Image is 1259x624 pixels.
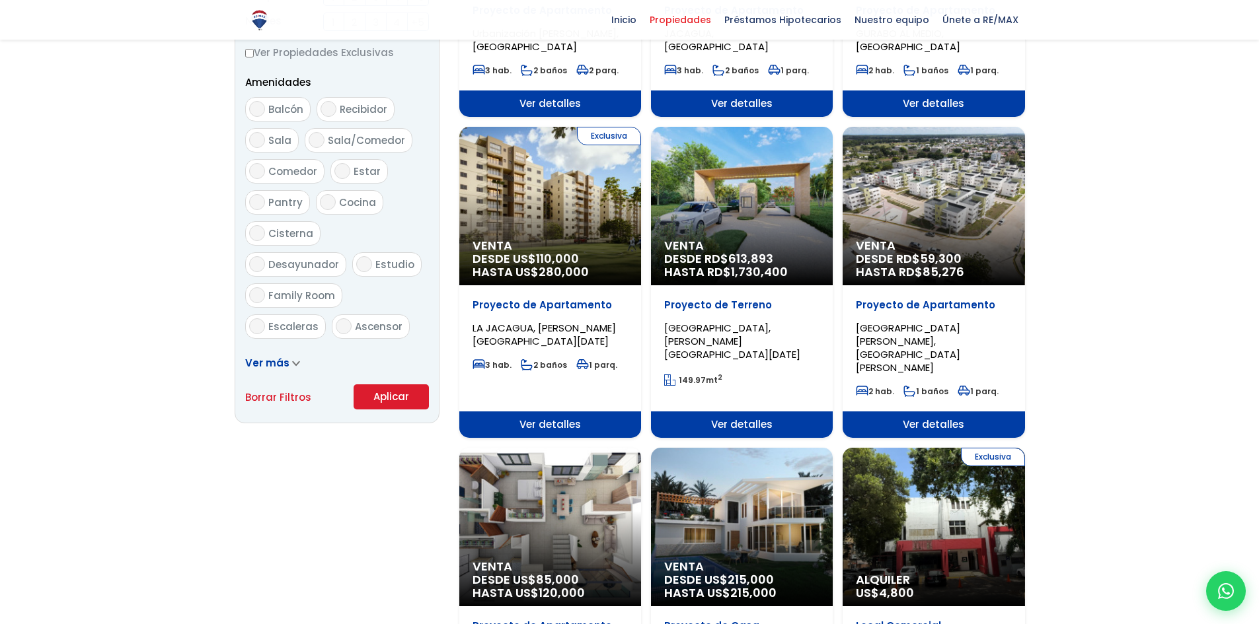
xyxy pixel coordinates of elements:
[459,411,641,438] span: Ver detalles
[730,584,777,601] span: 215,000
[843,411,1024,438] span: Ver detalles
[375,258,414,271] span: Estudio
[664,374,722,386] span: mt
[473,252,628,279] span: DESDE US$
[539,584,585,601] span: 120,000
[249,225,265,241] input: Cisterna
[923,263,964,280] span: 85,276
[712,65,759,76] span: 2 baños
[718,372,722,382] sup: 2
[903,386,948,397] span: 1 baños
[856,26,960,53] span: GURABO AL MEDIO, [GEOGRAPHIC_DATA]
[473,265,628,279] span: HASTA US$
[958,386,999,397] span: 1 parq.
[249,101,265,117] input: Balcón
[651,411,833,438] span: Ver detalles
[268,289,335,302] span: Family Room
[249,256,265,272] input: Desayunador
[473,560,628,573] span: Venta
[245,356,300,370] a: Ver más
[321,101,336,117] input: Recibidor
[577,127,641,145] span: Exclusiva
[473,321,616,348] span: LA JACAGUA, [PERSON_NAME][GEOGRAPHIC_DATA][DATE]
[903,65,948,76] span: 1 baños
[664,65,703,76] span: 3 hab.
[334,163,350,179] input: Estar
[728,250,773,267] span: 613,893
[936,10,1025,30] span: Únete a RE/MAX
[920,250,962,267] span: 59,300
[245,389,311,405] a: Borrar Filtros
[268,320,319,333] span: Escaleras
[731,263,788,280] span: 1,730,400
[473,573,628,600] span: DESDE US$
[268,164,317,178] span: Comedor
[473,359,512,370] span: 3 hab.
[268,133,291,147] span: Sala
[856,239,1011,252] span: Venta
[356,256,372,272] input: Estudio
[473,586,628,600] span: HASTA US$
[320,194,336,210] input: Cocina
[536,250,579,267] span: 110,000
[249,194,265,210] input: Pantry
[268,195,303,209] span: Pantry
[340,102,387,116] span: Recibidor
[245,356,289,370] span: Ver más
[245,74,429,90] p: Amenidades
[664,573,820,600] span: DESDE US$
[576,65,619,76] span: 2 parq.
[664,26,769,53] span: JACAGUA, [GEOGRAPHIC_DATA]
[848,10,936,30] span: Nuestro equipo
[664,560,820,573] span: Venta
[249,163,265,179] input: Comedor
[521,359,567,370] span: 2 baños
[664,252,820,279] span: DESDE RD$
[961,448,1025,466] span: Exclusiva
[728,571,774,588] span: 215,000
[245,49,254,57] input: Ver Propiedades Exclusivas
[679,374,706,386] span: 149.97
[245,44,429,61] label: Ver Propiedades Exclusivas
[718,10,848,30] span: Préstamos Hipotecarios
[354,384,429,409] button: Aplicar
[605,10,643,30] span: Inicio
[856,573,1011,586] span: Alquiler
[664,586,820,600] span: HASTA US$
[664,298,820,312] p: Proyecto de Terreno
[249,318,265,334] input: Escaleras
[856,65,894,76] span: 2 hab.
[651,90,833,117] span: Ver detalles
[576,359,617,370] span: 1 parq.
[856,252,1011,279] span: DESDE RD$
[664,321,800,361] span: [GEOGRAPHIC_DATA], [PERSON_NAME][GEOGRAPHIC_DATA][DATE]
[355,320,402,333] span: Ascensor
[473,239,628,252] span: Venta
[268,102,303,116] span: Balcón
[354,164,381,178] span: Estar
[328,133,405,147] span: Sala/Comedor
[843,127,1024,438] a: Venta DESDE RD$59,300 HASTA RD$85,276 Proyecto de Apartamento [GEOGRAPHIC_DATA][PERSON_NAME], [GE...
[336,318,352,334] input: Ascensor
[856,321,960,374] span: [GEOGRAPHIC_DATA][PERSON_NAME], [GEOGRAPHIC_DATA][PERSON_NAME]
[664,239,820,252] span: Venta
[248,9,271,32] img: Logo de REMAX
[843,90,1024,117] span: Ver detalles
[473,65,512,76] span: 3 hab.
[459,127,641,438] a: Exclusiva Venta DESDE US$110,000 HASTA US$280,000 Proyecto de Apartamento LA JACAGUA, [PERSON_NAM...
[521,65,567,76] span: 2 baños
[958,65,999,76] span: 1 parq.
[473,298,628,312] p: Proyecto de Apartamento
[856,386,894,397] span: 2 hab.
[768,65,809,76] span: 1 parq.
[856,298,1011,312] p: Proyecto de Apartamento
[249,132,265,148] input: Sala
[879,584,914,601] span: 4,800
[664,265,820,279] span: HASTA RD$
[539,263,589,280] span: 280,000
[339,195,376,209] span: Cocina
[268,226,313,240] span: Cisterna
[459,90,641,117] span: Ver detalles
[249,287,265,303] input: Family Room
[473,26,619,53] span: Urbanización [PERSON_NAME], [GEOGRAPHIC_DATA]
